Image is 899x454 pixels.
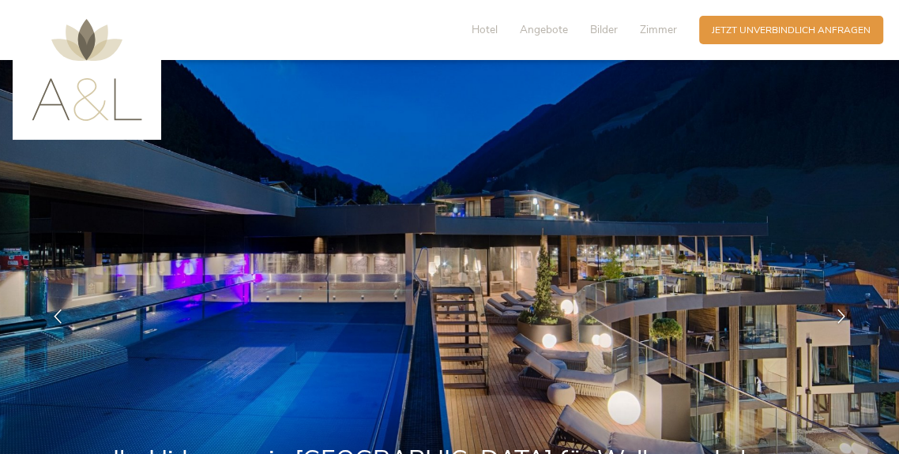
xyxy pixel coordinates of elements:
span: Angebote [520,22,568,37]
span: Hotel [472,22,498,37]
span: Zimmer [640,22,677,37]
span: Bilder [590,22,618,37]
span: Jetzt unverbindlich anfragen [712,24,871,37]
img: AMONTI & LUNARIS Wellnessresort [32,19,142,121]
